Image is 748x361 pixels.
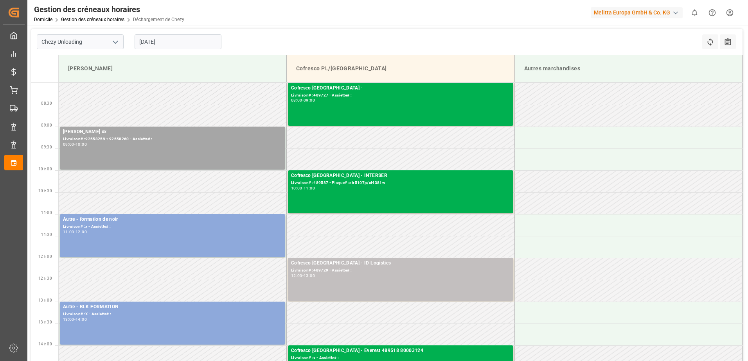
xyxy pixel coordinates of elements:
div: 09:00 [63,143,74,146]
div: - [74,318,76,321]
div: 09:00 [304,98,315,102]
button: Afficher 0 nouvelles notifications [686,4,703,21]
div: 13:00 [304,274,315,277]
span: 11:00 [41,211,52,215]
div: [PERSON_NAME] xx [63,128,282,136]
button: Ouvrir le menu [109,36,121,48]
div: Livraison# :92558259 + 92558260 - Assiette# : [63,136,282,143]
span: 13 h 30 [38,320,52,324]
span: 09:00 [41,123,52,127]
div: - [302,186,304,190]
div: Cofresco [GEOGRAPHIC_DATA] - Everest 489518 80003124 [291,347,510,355]
div: Autre - BLK FORMATION [63,303,282,311]
div: [PERSON_NAME] [65,61,280,76]
div: - [302,274,304,277]
span: 09:30 [41,145,52,149]
div: Gestion des créneaux horaires [34,4,184,15]
span: 10 h 00 [38,167,52,171]
div: 12:00 [291,274,302,277]
div: 12:00 [76,230,87,234]
span: 14 h 00 [38,342,52,346]
span: 11:30 [41,232,52,237]
div: Cofresco [GEOGRAPHIC_DATA] - INTERSER [291,172,510,180]
div: Cofresco [GEOGRAPHIC_DATA] - ID Logistics [291,259,510,267]
span: 08:30 [41,101,52,105]
div: Livraison# :X - Assiette# : [63,311,282,318]
div: Livraison# :489729 - Assiette# : [291,267,510,274]
div: Cofresco PL/[GEOGRAPHIC_DATA] [293,61,508,76]
a: Gestion des créneaux horaires [61,17,124,22]
div: 11:00 [304,186,315,190]
div: Livraison# :x - Assiette# : [63,223,282,230]
div: 10:00 [76,143,87,146]
div: - [302,98,304,102]
div: 13:00 [63,318,74,321]
div: 08:00 [291,98,302,102]
div: Livraison# :489587 - Plaque# :ctr5107p/ct4381w [291,180,510,186]
div: 11:00 [63,230,74,234]
span: 10 h 30 [38,189,52,193]
div: Autres marchandises [521,61,736,76]
font: Melitta Europa GmbH & Co. KG [594,9,670,17]
a: Domicile [34,17,52,22]
div: 10:00 [291,186,302,190]
input: Type à rechercher/sélectionner [37,34,124,49]
div: - [74,143,76,146]
button: Melitta Europa GmbH & Co. KG [591,5,686,20]
button: Centre d’aide [703,4,721,21]
span: 12 h 00 [38,254,52,259]
div: Livraison# :489727 - Assiette# : [291,92,510,99]
input: JJ-MM-AAAA [135,34,221,49]
div: - [74,230,76,234]
div: Autre - formation de noir [63,216,282,223]
span: 13 h 00 [38,298,52,302]
div: 14:00 [76,318,87,321]
div: Cofresco [GEOGRAPHIC_DATA] - [291,84,510,92]
span: 12 h 30 [38,276,52,281]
